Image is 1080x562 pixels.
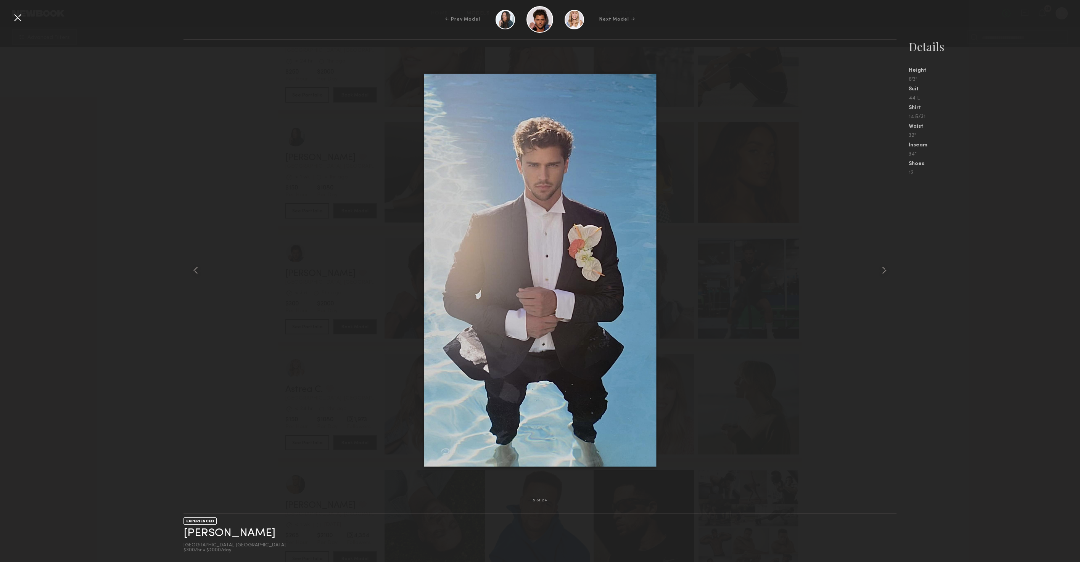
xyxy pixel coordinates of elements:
div: Waist [909,124,1080,129]
div: Details [909,39,1080,54]
div: Next Model → [599,16,635,23]
a: [PERSON_NAME] [183,527,275,539]
div: [GEOGRAPHIC_DATA], [GEOGRAPHIC_DATA] [183,543,286,548]
div: Suit [909,87,1080,92]
div: 32" [909,133,1080,138]
div: $300/hr • $2000/day [183,548,286,553]
div: Shoes [909,161,1080,167]
div: 34" [909,152,1080,157]
div: Inseam [909,143,1080,148]
div: 8 of 24 [533,499,547,503]
div: 6'3" [909,77,1080,82]
div: 44 L [909,96,1080,101]
div: 12 [909,170,1080,176]
div: Shirt [909,105,1080,111]
div: EXPERIENCED [183,517,217,525]
div: ← Prev Model [445,16,480,23]
div: Height [909,68,1080,73]
div: 14.5/31 [909,114,1080,120]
